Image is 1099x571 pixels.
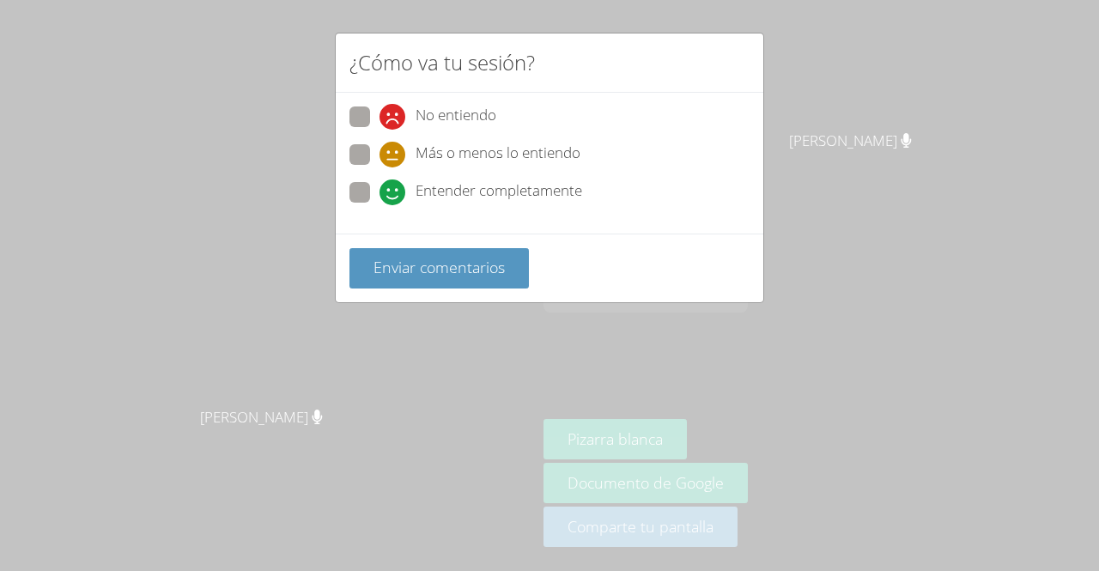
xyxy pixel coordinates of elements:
[349,48,535,76] font: ¿Cómo va tu sesión?
[416,143,580,162] font: Más o menos lo entiendo
[416,180,582,200] font: Entender completamente
[349,248,529,289] button: Enviar comentarios
[416,105,496,125] font: No entiendo
[373,257,505,277] font: Enviar comentarios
